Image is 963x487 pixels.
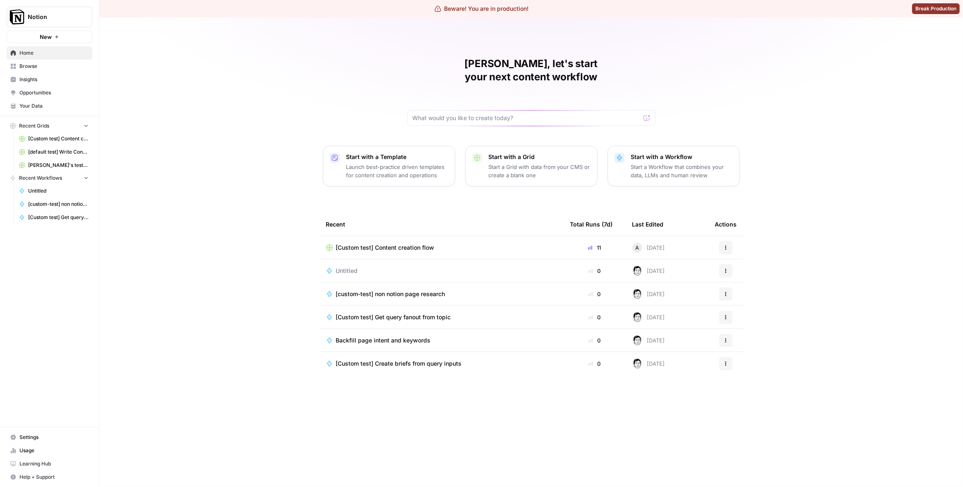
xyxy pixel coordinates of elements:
span: New [40,33,52,41]
span: Untitled [336,267,358,275]
img: ygx76vswflo5630il17c0dd006mi [632,266,642,276]
button: New [7,31,92,43]
span: [Custom test] Get query fanout from topic [28,214,89,221]
a: [Custom test] Create briefs from query inputs [326,359,557,368]
button: Workspace: Notion [7,7,92,27]
span: [Custom test] Create briefs from query inputs [336,359,462,368]
button: Help + Support [7,470,92,484]
a: Learning Hub [7,457,92,470]
span: [Custom test] Content creation flow [28,135,89,142]
div: Actions [715,213,737,236]
span: [custom-test] non notion page research [336,290,445,298]
div: [DATE] [632,266,665,276]
div: [DATE] [632,243,665,253]
a: [Custom test] Get query fanout from topic [326,313,557,321]
a: [Custom test] Content creation flow [326,243,557,252]
p: Start with a Workflow [631,153,733,161]
span: Opportunities [19,89,89,96]
span: Learning Hub [19,460,89,468]
span: Home [19,49,89,57]
img: ygx76vswflo5630il17c0dd006mi [632,289,642,299]
a: Usage [7,444,92,457]
a: Untitled [15,184,92,198]
p: Start a Grid with data from your CMS or create a blank one [489,163,591,179]
span: Usage [19,447,89,454]
button: Recent Workflows [7,172,92,184]
div: 0 [570,336,619,345]
a: [default test] Write Content Briefs [15,145,92,159]
img: ygx76vswflo5630il17c0dd006mi [632,312,642,322]
div: [DATE] [632,289,665,299]
a: Home [7,46,92,60]
a: Backfill page intent and keywords [326,336,557,345]
a: [Custom test] Content creation flow [15,132,92,145]
div: [DATE] [632,312,665,322]
input: What would you like to create today? [413,114,640,122]
div: 0 [570,290,619,298]
p: Start with a Template [346,153,448,161]
button: Start with a GridStart a Grid with data from your CMS or create a blank one [465,146,598,186]
div: 0 [570,313,619,321]
span: Insights [19,76,89,83]
a: [custom-test] non notion page research [15,198,92,211]
button: Recent Grids [7,120,92,132]
a: [custom-test] non notion page research [326,290,557,298]
span: [default test] Write Content Briefs [28,148,89,156]
div: [DATE] [632,335,665,345]
img: Notion Logo [10,10,24,24]
a: Untitled [326,267,557,275]
button: Break Production [912,3,960,14]
span: A [635,243,639,252]
span: Break Production [915,5,956,12]
span: Recent Grids [19,122,49,130]
a: [PERSON_NAME]'s test Grid [15,159,92,172]
button: Start with a WorkflowStart a Workflow that combines your data, LLMs and human review [608,146,740,186]
span: Backfill page intent and keywords [336,336,431,345]
button: Start with a TemplateLaunch best-practice driven templates for content creation and operations [323,146,455,186]
p: Start a Workflow that combines your data, LLMs and human review [631,163,733,179]
span: Untitled [28,187,89,195]
span: Your Data [19,102,89,110]
div: Beware! You are in production! [435,5,529,13]
a: Insights [7,73,92,86]
p: Launch best-practice driven templates for content creation and operations [346,163,448,179]
span: Notion [28,13,78,21]
a: Opportunities [7,86,92,99]
div: 11 [570,243,619,252]
p: Start with a Grid [489,153,591,161]
div: Total Runs (7d) [570,213,613,236]
span: Browse [19,63,89,70]
h1: [PERSON_NAME], let's start your next content workflow [407,57,656,84]
a: [Custom test] Get query fanout from topic [15,211,92,224]
div: Recent [326,213,557,236]
span: Help + Support [19,473,89,481]
div: 0 [570,359,619,368]
img: ygx76vswflo5630il17c0dd006mi [632,335,642,345]
div: [DATE] [632,359,665,369]
a: Settings [7,431,92,444]
span: [Custom test] Content creation flow [336,243,435,252]
span: Settings [19,434,89,441]
span: [PERSON_NAME]'s test Grid [28,162,89,169]
a: Browse [7,60,92,73]
div: 0 [570,267,619,275]
span: [Custom test] Get query fanout from topic [336,313,451,321]
img: ygx76vswflo5630il17c0dd006mi [632,359,642,369]
span: Recent Workflows [19,174,62,182]
div: Last Edited [632,213,664,236]
span: [custom-test] non notion page research [28,200,89,208]
a: Your Data [7,99,92,113]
